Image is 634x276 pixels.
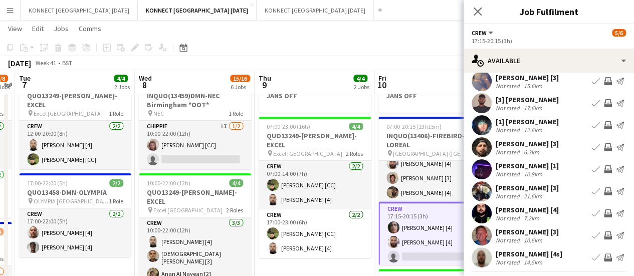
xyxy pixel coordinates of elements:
[139,77,251,169] app-job-card: 10:00-22:00 (12h)1/2INQUO(13459)DMN-NEC Birmingham *OOT* NEC1 RoleCHIPPIE1I1/210:00-22:00 (12h)[P...
[522,214,541,222] div: 7.2km
[496,205,559,214] div: [PERSON_NAME] [4]
[496,161,559,170] div: [PERSON_NAME] [1]
[496,236,522,244] div: Not rated
[472,29,495,37] button: Crew
[496,227,559,236] div: [PERSON_NAME] [3]
[522,148,541,156] div: 6.3km
[33,59,58,67] span: Week 41
[522,236,544,244] div: 10.6km
[257,1,374,20] button: KONNECT [GEOGRAPHIC_DATA] [DATE]
[522,170,544,178] div: 10.8km
[19,74,31,83] span: Tue
[496,249,562,258] div: [PERSON_NAME] [4s]
[229,110,243,117] span: 1 Role
[522,258,544,266] div: 14.5km
[19,77,131,169] app-job-card: 12:00-20:00 (8h)2/2QUO13249-[PERSON_NAME]-EXCEL Excel [GEOGRAPHIC_DATA]1 RoleCrew2/212:00-20:00 (...
[378,139,491,202] app-card-role: Crew3/307:00-10:00 (3h)[PERSON_NAME] [4][PERSON_NAME] [3][PERSON_NAME] [4]
[34,110,103,117] span: Excel [GEOGRAPHIC_DATA]
[139,188,251,206] h3: QUO13249-[PERSON_NAME]-EXCEL
[259,91,371,100] h3: JANS OFF
[138,1,257,20] button: KONNECT [GEOGRAPHIC_DATA] [DATE]
[19,91,131,109] h3: QUO13249-[PERSON_NAME]-EXCEL
[496,214,522,222] div: Not rated
[62,59,72,67] div: BST
[259,209,371,258] app-card-role: Crew2/217:00-23:00 (6h)[PERSON_NAME] [CC][PERSON_NAME] [4]
[231,83,250,91] div: 6 Jobs
[496,148,522,156] div: Not rated
[386,123,442,130] span: 07:00-20:15 (13h15m)
[139,91,251,109] h3: INQUO(13459)DMN-NEC Birmingham *OOT*
[259,74,271,83] span: Thu
[496,82,522,90] div: Not rated
[353,75,367,82] span: 4/4
[153,110,164,117] span: NEC
[109,110,123,117] span: 1 Role
[259,117,371,258] app-job-card: 07:00-23:00 (16h)4/4QUO13249-[PERSON_NAME]-EXCEL Excel [GEOGRAPHIC_DATA]2 RolesCrew2/207:00-14:00...
[393,150,466,157] span: [GEOGRAPHIC_DATA] ([GEOGRAPHIC_DATA], [STREET_ADDRESS])
[19,208,131,257] app-card-role: Crew2/217:00-22:00 (5h)[PERSON_NAME] [4][PERSON_NAME] [4]
[18,79,31,91] span: 7
[496,95,559,104] div: [3] [PERSON_NAME]
[79,24,101,33] span: Comms
[378,74,386,83] span: Fri
[50,22,73,35] a: Jobs
[612,29,626,37] span: 5/6
[32,24,44,33] span: Edit
[496,104,522,112] div: Not rated
[147,179,190,187] span: 10:00-22:00 (12h)
[496,73,559,82] div: [PERSON_NAME] [3]
[378,202,491,267] app-card-role: Crew2/317:15-20:15 (3h)[PERSON_NAME] [4][PERSON_NAME] [4]
[139,74,152,83] span: Wed
[522,126,544,134] div: 12.6km
[496,139,559,148] div: [PERSON_NAME] [3]
[229,179,243,187] span: 4/4
[496,126,522,134] div: Not rated
[114,75,128,82] span: 4/4
[257,79,271,91] span: 9
[137,79,152,91] span: 8
[464,5,634,18] h3: Job Fulfilment
[522,192,544,200] div: 21.6km
[464,49,634,73] div: Available
[226,206,243,214] span: 2 Roles
[354,83,369,91] div: 2 Jobs
[378,131,491,149] h3: INQUO(13406)-FIREBIRD-LOREAL
[75,22,105,35] a: Comms
[19,173,131,257] app-job-card: 17:00-22:00 (5h)2/2QUO13458-DMN-OLYMPIA OLYMPIA [GEOGRAPHIC_DATA]1 RoleCrew2/217:00-22:00 (5h)[PE...
[230,75,250,82] span: 15/16
[259,77,371,113] app-job-card: JANS OFF
[496,183,559,192] div: [PERSON_NAME] [3]
[349,123,363,130] span: 4/4
[378,77,491,113] div: JANS OFF
[378,91,491,100] h3: JANS OFF
[378,117,491,265] app-job-card: 07:00-20:15 (13h15m)5/6INQUO(13406)-FIREBIRD-LOREAL [GEOGRAPHIC_DATA] ([GEOGRAPHIC_DATA], [STREET...
[259,161,371,209] app-card-role: Crew2/207:00-14:00 (7h)[PERSON_NAME] [CC][PERSON_NAME] [4]
[472,29,487,37] span: Crew
[4,22,26,35] a: View
[496,117,559,126] div: [1] [PERSON_NAME]
[21,1,138,20] button: KONNECT [GEOGRAPHIC_DATA] [DATE]
[496,170,522,178] div: Not rated
[267,123,310,130] span: 07:00-23:00 (16h)
[346,150,363,157] span: 2 Roles
[259,131,371,149] h3: QUO13249-[PERSON_NAME]-EXCEL
[496,258,522,266] div: Not rated
[496,192,522,200] div: Not rated
[522,82,544,90] div: 15.6km
[153,206,223,214] span: Excel [GEOGRAPHIC_DATA]
[273,150,342,157] span: Excel [GEOGRAPHIC_DATA]
[8,24,22,33] span: View
[114,83,130,91] div: 2 Jobs
[27,179,68,187] span: 17:00-22:00 (5h)
[139,121,251,169] app-card-role: CHIPPIE1I1/210:00-22:00 (12h)[PERSON_NAME] [CC]
[472,37,626,45] div: 17:15-20:15 (3h)
[54,24,69,33] span: Jobs
[34,197,109,205] span: OLYMPIA [GEOGRAPHIC_DATA]
[28,22,48,35] a: Edit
